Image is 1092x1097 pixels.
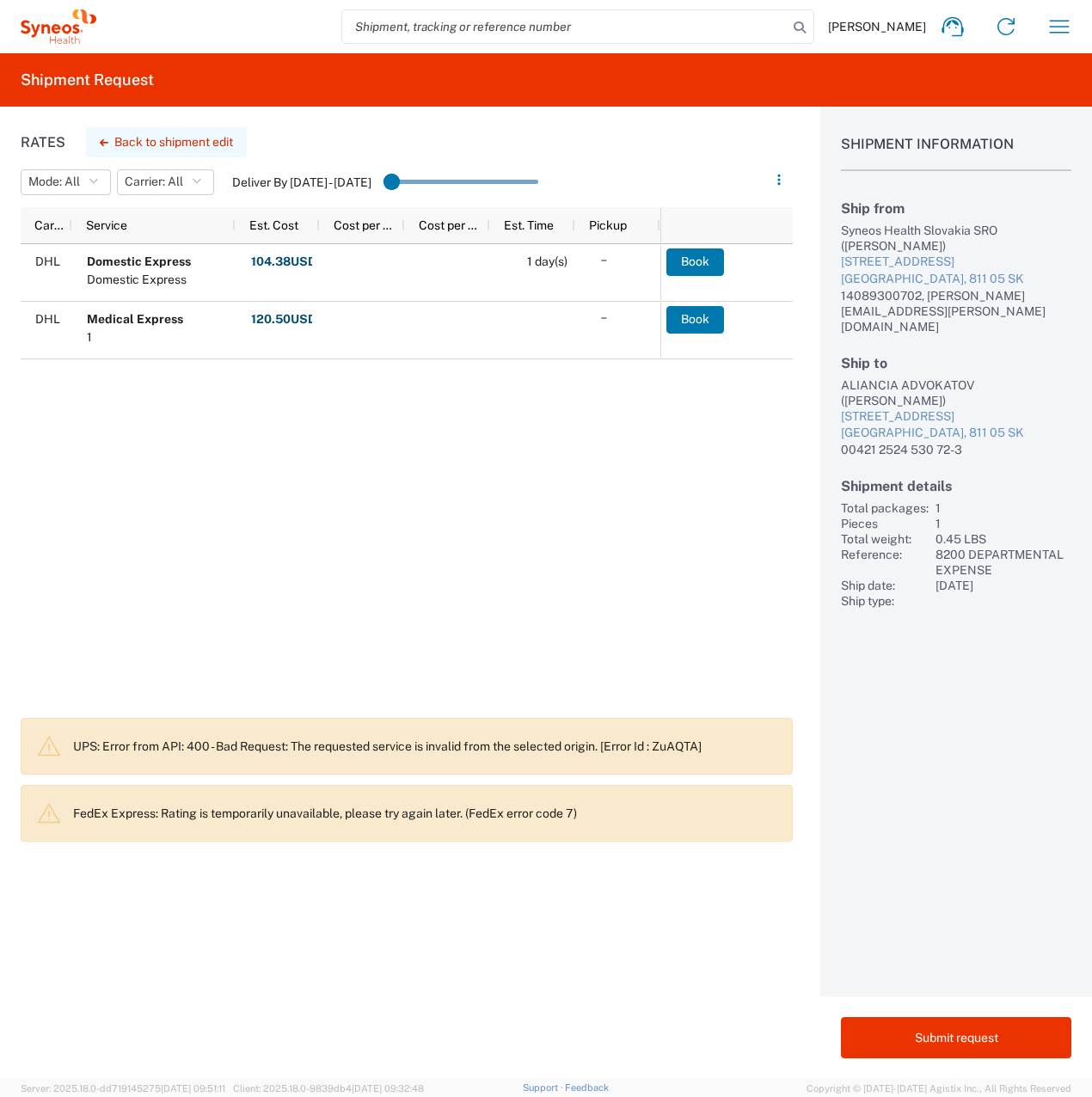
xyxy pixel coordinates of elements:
[34,218,65,232] span: Carrier
[841,425,1071,442] div: [GEOGRAPHIC_DATA], 811 05 SK
[666,248,724,276] button: Book
[232,175,371,190] label: Deliver By [DATE] - [DATE]
[841,1017,1071,1058] button: Submit request
[841,442,1071,457] div: 00421 2524 530 72-3
[589,218,627,232] span: Pickup
[841,516,929,531] div: Pieces
[117,169,214,195] button: Carrier: All
[504,218,554,232] span: Est. Time
[841,271,1071,288] div: [GEOGRAPHIC_DATA], 811 05 SK
[250,248,317,276] button: 104.38USD
[233,1083,424,1094] span: Client: 2025.18.0-9839db4
[35,312,60,326] span: DHL
[249,218,298,232] span: Est. Cost
[251,311,316,328] strong: 120.50 USD
[841,200,1071,217] h2: Ship from
[841,136,1071,171] h1: Shipment Information
[28,174,80,190] span: Mode: All
[841,254,1071,287] a: [STREET_ADDRESS][GEOGRAPHIC_DATA], 811 05 SK
[936,516,1071,531] div: 1
[936,531,1071,547] div: 0.45 LBS
[419,218,483,232] span: Cost per Mile
[86,218,127,232] span: Service
[35,254,60,268] span: DHL
[841,408,1071,442] a: [STREET_ADDRESS][GEOGRAPHIC_DATA], 811 05 SK
[841,547,929,578] div: Reference:
[21,1083,225,1094] span: Server: 2025.18.0-dd719145275
[87,328,183,346] div: 1
[87,271,191,289] div: Domestic Express
[21,169,111,195] button: Mode: All
[841,223,1071,254] div: Syneos Health Slovakia SRO ([PERSON_NAME])
[73,738,778,754] p: UPS: Error from API: 400 - Bad Request: The requested service is invalid from the selected origin...
[828,19,926,34] span: [PERSON_NAME]
[841,254,1071,271] div: [STREET_ADDRESS]
[841,288,1071,334] div: 14089300702, [PERSON_NAME][EMAIL_ADDRESS][PERSON_NAME][DOMAIN_NAME]
[527,254,567,268] span: 1 day(s)
[841,377,1071,408] div: ALIANCIA ADVOKATOV ([PERSON_NAME])
[841,478,1071,494] h2: Shipment details
[666,306,724,334] button: Book
[251,254,316,270] strong: 104.38 USD
[565,1082,609,1093] a: Feedback
[21,70,154,90] h2: Shipment Request
[807,1081,1071,1096] span: Copyright © [DATE]-[DATE] Agistix Inc., All Rights Reserved
[21,134,65,150] h1: Rates
[161,1083,225,1094] span: [DATE] 09:51:11
[352,1083,424,1094] span: [DATE] 09:32:48
[87,312,183,326] b: Medical Express
[841,355,1071,371] h2: Ship to
[73,806,778,821] p: FedEx Express: Rating is temporarily unavailable, please try again later. (FedEx error code 7)
[86,127,247,157] button: Back to shipment edit
[87,254,191,268] b: Domestic Express
[841,500,929,516] div: Total packages:
[523,1082,566,1093] a: Support
[936,578,1071,593] div: [DATE]
[841,578,929,593] div: Ship date:
[342,10,788,43] input: Shipment, tracking or reference number
[936,500,1071,516] div: 1
[841,531,929,547] div: Total weight:
[841,593,929,609] div: Ship type:
[250,306,317,334] button: 120.50USD
[125,174,183,190] span: Carrier: All
[334,218,398,232] span: Cost per Mile
[936,547,1071,578] div: 8200 DEPARTMENTAL EXPENSE
[841,408,1071,426] div: [STREET_ADDRESS]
